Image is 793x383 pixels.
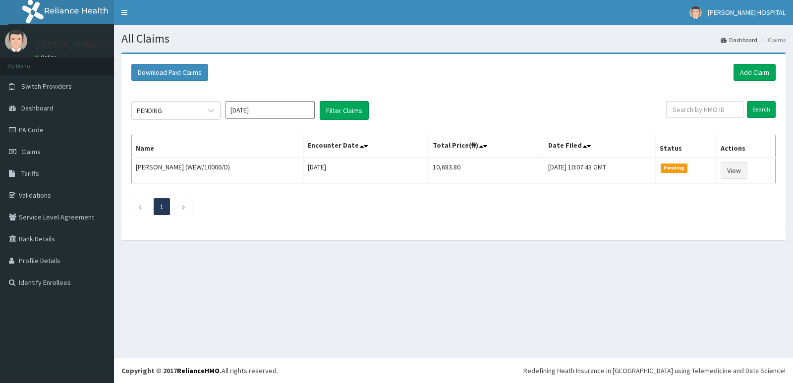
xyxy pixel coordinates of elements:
span: Tariffs [21,169,39,178]
th: Encounter Date [304,135,429,158]
span: [PERSON_NAME] HOSPITAL [708,8,786,17]
input: Search by HMO ID [666,101,744,118]
span: Switch Providers [21,82,72,91]
li: Claims [758,36,786,44]
th: Date Filed [544,135,655,158]
img: User Image [5,30,27,52]
a: RelianceHMO [177,366,220,375]
input: Select Month and Year [226,101,315,119]
button: Download Paid Claims [131,64,208,81]
footer: All rights reserved. [114,358,793,383]
td: [DATE] [304,158,429,183]
a: Online [35,54,58,61]
a: Next page [181,202,186,211]
img: User Image [689,6,702,19]
div: PENDING [137,106,162,115]
p: [PERSON_NAME] HOSPITAL [35,40,140,49]
span: Claims [21,147,41,156]
a: Dashboard [721,36,757,44]
a: Add Claim [734,64,776,81]
div: Redefining Heath Insurance in [GEOGRAPHIC_DATA] using Telemedicine and Data Science! [523,366,786,376]
h1: All Claims [121,32,786,45]
button: Filter Claims [320,101,369,120]
a: View [721,162,747,179]
td: 10,683.80 [428,158,544,183]
input: Search [747,101,776,118]
a: Page 1 is your current page [160,202,164,211]
span: Dashboard [21,104,54,112]
th: Actions [716,135,775,158]
a: Previous page [138,202,142,211]
th: Name [132,135,304,158]
span: Pending [661,164,688,172]
th: Status [655,135,716,158]
strong: Copyright © 2017 . [121,366,222,375]
td: [PERSON_NAME] (WEW/10006/D) [132,158,304,183]
th: Total Price(₦) [428,135,544,158]
td: [DATE] 10:07:43 GMT [544,158,655,183]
